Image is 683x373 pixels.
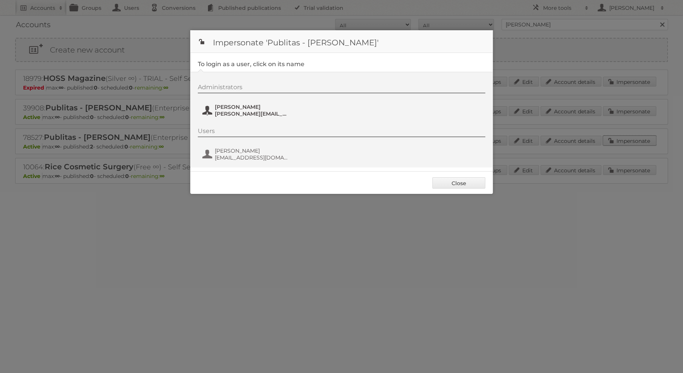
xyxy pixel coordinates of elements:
div: Administrators [198,84,485,93]
div: Users [198,127,485,137]
legend: To login as a user, click on its name [198,60,304,68]
a: Close [432,177,485,189]
button: [PERSON_NAME] [PERSON_NAME][EMAIL_ADDRESS][DOMAIN_NAME] [202,103,290,118]
span: [PERSON_NAME] [215,147,288,154]
button: [PERSON_NAME] [EMAIL_ADDRESS][DOMAIN_NAME] [202,147,290,162]
span: [PERSON_NAME][EMAIL_ADDRESS][DOMAIN_NAME] [215,110,288,117]
span: [PERSON_NAME] [215,104,288,110]
span: [EMAIL_ADDRESS][DOMAIN_NAME] [215,154,288,161]
h1: Impersonate 'Publitas - [PERSON_NAME]' [190,30,493,53]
